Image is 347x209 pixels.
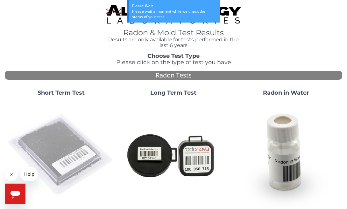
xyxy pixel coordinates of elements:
iframe: Message from company [20,167,38,181]
strong: Long Term Test [150,89,196,96]
h4: Results are only available for tests performed in the last 6 years [106,37,241,48]
img: Radtrak2vsRadtrak3.jpg [120,101,227,208]
span: Please click on the type of test you have [116,59,231,66]
h1: Radon & Mold Test Results [106,29,241,37]
div: Radon Tests [5,71,342,80]
strong: Choose Test Type [147,52,200,59]
strong: Short Term Test [38,89,85,96]
iframe: Button to launch messaging window [5,184,25,204]
div: Please Wait [132,3,216,9]
strong: Radon in Water [263,89,309,96]
img: TightCrop.jpg [106,5,241,24]
img: ShortTerm.jpg [7,101,115,208]
img: RadoninWater.jpg [232,101,340,208]
div: Please wait a moment while we check the status of your test [132,9,216,19]
iframe: Close message [5,168,18,181]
